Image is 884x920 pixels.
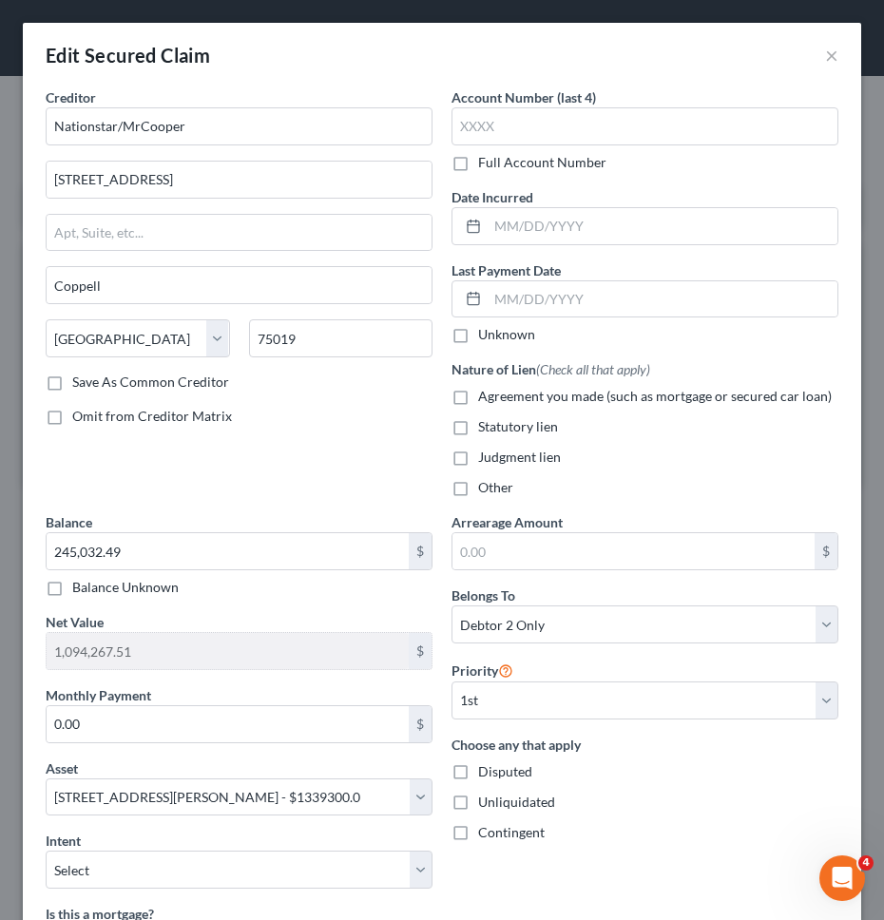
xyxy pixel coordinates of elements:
[72,408,232,424] span: Omit from Creditor Matrix
[452,533,815,569] input: 0.00
[478,449,561,465] span: Judgment lien
[815,533,837,569] div: $
[452,587,515,604] span: Belongs To
[452,359,650,379] label: Nature of Lien
[46,107,432,145] input: Search creditor by name...
[72,373,229,392] label: Save As Common Creditor
[452,659,513,681] label: Priority
[536,361,650,377] span: (Check all that apply)
[452,512,563,532] label: Arrearage Amount
[488,208,837,244] input: MM/DD/YYYY
[47,215,432,251] input: Apt, Suite, etc...
[46,42,210,68] div: Edit Secured Claim
[488,281,837,317] input: MM/DD/YYYY
[47,706,409,742] input: 0.00
[46,612,104,632] label: Net Value
[46,760,78,776] span: Asset
[819,855,865,901] iframe: Intercom live chat
[47,162,432,198] input: Enter address...
[46,512,92,532] label: Balance
[478,325,535,344] label: Unknown
[452,107,838,145] input: XXXX
[478,153,606,172] label: Full Account Number
[478,479,513,495] span: Other
[478,824,545,840] span: Contingent
[72,578,179,597] label: Balance Unknown
[452,260,561,280] label: Last Payment Date
[47,533,409,569] input: 0.00
[409,706,432,742] div: $
[825,44,838,67] button: ×
[409,533,432,569] div: $
[47,633,409,669] input: 0.00
[249,319,433,357] input: Enter zip...
[858,855,874,871] span: 4
[452,187,533,207] label: Date Incurred
[452,87,596,107] label: Account Number (last 4)
[409,633,432,669] div: $
[478,418,558,434] span: Statutory lien
[478,794,555,810] span: Unliquidated
[478,763,532,779] span: Disputed
[46,685,151,705] label: Monthly Payment
[478,388,832,404] span: Agreement you made (such as mortgage or secured car loan)
[46,89,96,105] span: Creditor
[46,831,81,851] label: Intent
[452,735,838,755] label: Choose any that apply
[47,267,432,303] input: Enter city...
